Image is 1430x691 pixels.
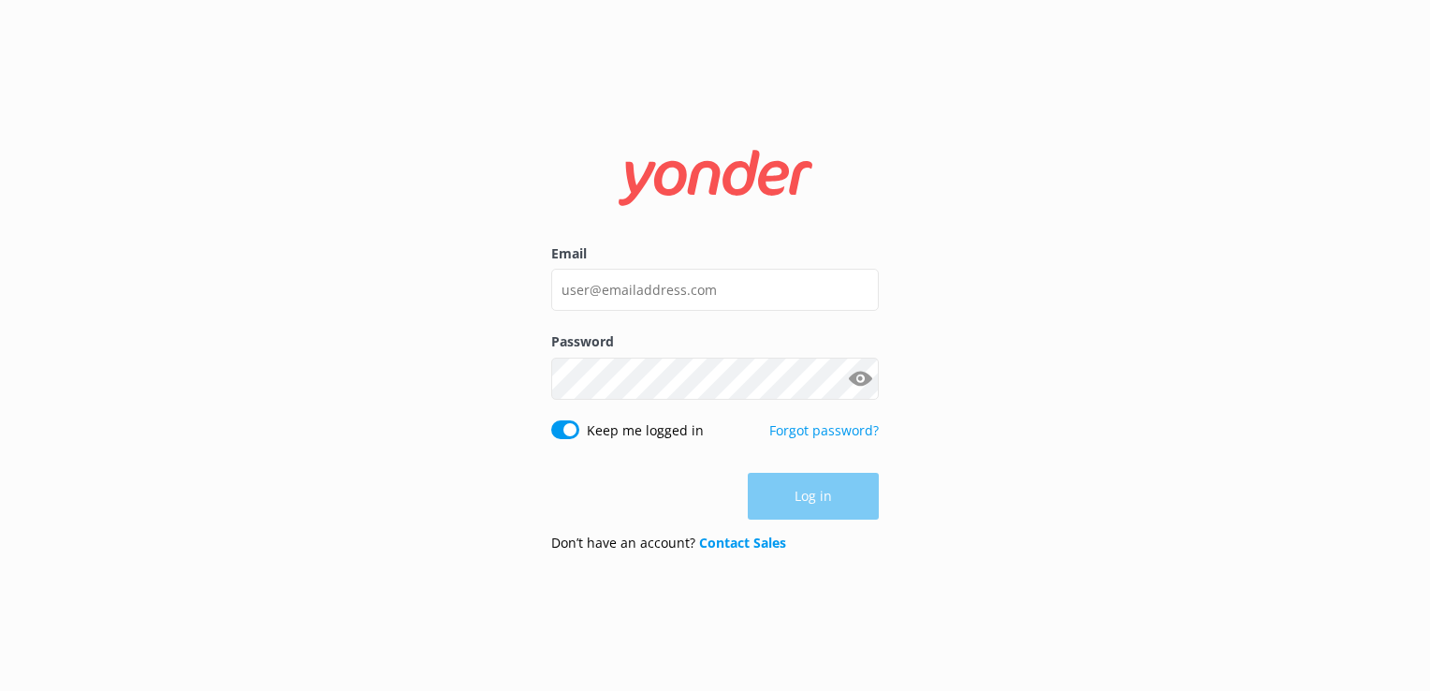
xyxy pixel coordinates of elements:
label: Keep me logged in [587,420,704,441]
button: Show password [841,360,879,397]
p: Don’t have an account? [551,533,786,553]
label: Email [551,243,879,264]
label: Password [551,331,879,352]
a: Contact Sales [699,534,786,551]
input: user@emailaddress.com [551,269,879,311]
a: Forgot password? [769,421,879,439]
